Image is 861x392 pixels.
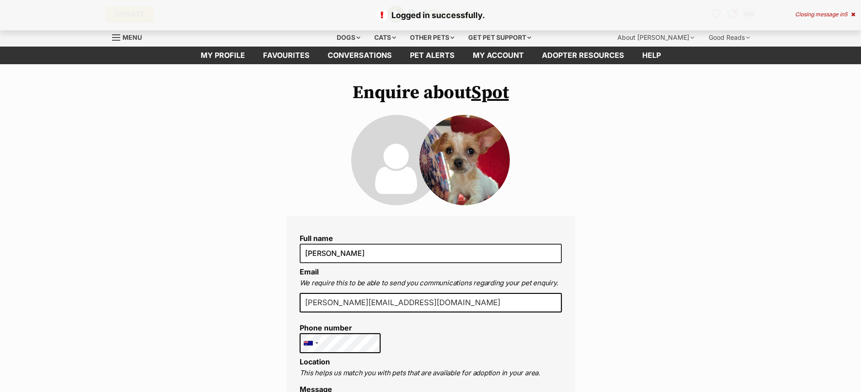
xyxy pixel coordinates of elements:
[404,28,461,47] div: Other pets
[702,28,756,47] div: Good Reads
[330,28,367,47] div: Dogs
[254,47,319,64] a: Favourites
[300,278,562,288] p: We require this to be able to send you communications regarding your pet enquiry.
[300,324,381,332] label: Phone number
[300,267,319,276] label: Email
[300,368,562,378] p: This helps us match you with pets that are available for adoption in your area.
[300,244,562,263] input: E.g. Jimmy Chew
[368,28,402,47] div: Cats
[300,357,330,366] label: Location
[633,47,670,64] a: Help
[112,28,148,45] a: Menu
[122,33,142,41] span: Menu
[471,81,509,104] a: Spot
[319,47,401,64] a: conversations
[401,47,464,64] a: Pet alerts
[533,47,633,64] a: Adopter resources
[286,82,575,103] h1: Enquire about
[611,28,701,47] div: About [PERSON_NAME]
[300,234,562,242] label: Full name
[462,28,537,47] div: Get pet support
[464,47,533,64] a: My account
[300,334,321,353] div: Australia: +61
[419,115,510,205] img: Spot
[192,47,254,64] a: My profile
